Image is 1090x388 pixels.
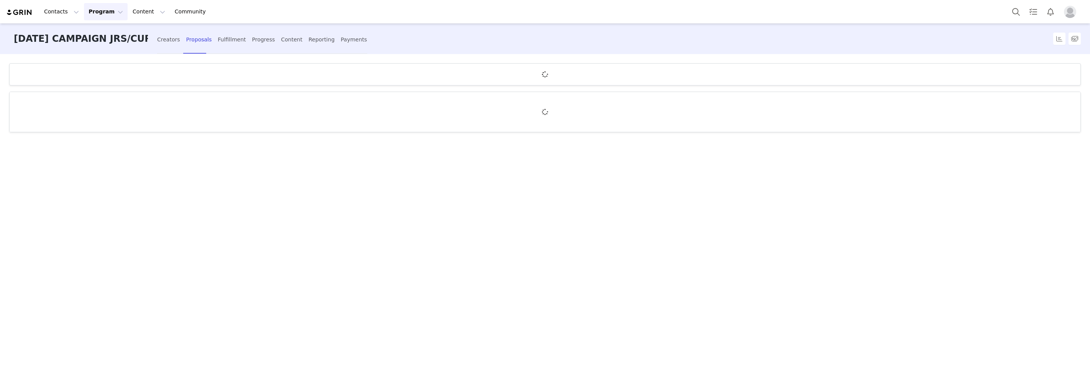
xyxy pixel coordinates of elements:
[1059,6,1084,18] button: Profile
[170,3,214,20] a: Community
[252,30,275,50] div: Progress
[1042,3,1059,20] button: Notifications
[1064,6,1076,18] img: placeholder-profile.jpg
[1008,3,1024,20] button: Search
[14,23,148,54] h3: [DATE] CAMPAIGN JRS/CURVE 2025
[39,3,84,20] button: Contacts
[84,3,128,20] button: Program
[341,30,367,50] div: Payments
[218,30,246,50] div: Fulfillment
[186,30,212,50] div: Proposals
[6,9,33,16] img: grin logo
[157,30,180,50] div: Creators
[128,3,170,20] button: Content
[281,30,302,50] div: Content
[1025,3,1042,20] a: Tasks
[309,30,335,50] div: Reporting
